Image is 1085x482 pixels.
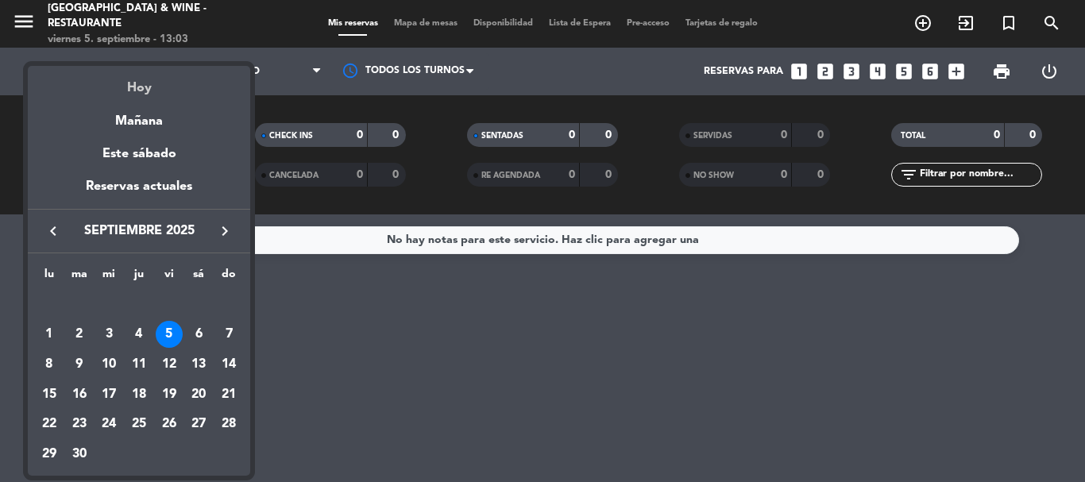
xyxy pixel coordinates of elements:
td: 20 de septiembre de 2025 [184,380,214,410]
td: 18 de septiembre de 2025 [124,380,154,410]
div: 1 [36,321,63,348]
div: 21 [215,381,242,408]
div: Reservas actuales [28,176,250,209]
div: 30 [66,441,93,468]
div: 10 [95,351,122,378]
td: 6 de septiembre de 2025 [184,320,214,350]
div: Este sábado [28,132,250,176]
button: keyboard_arrow_right [210,221,239,241]
div: 2 [66,321,93,348]
th: domingo [214,265,244,290]
div: 13 [185,351,212,378]
td: 7 de septiembre de 2025 [214,320,244,350]
td: 2 de septiembre de 2025 [64,320,95,350]
div: 24 [95,411,122,438]
span: septiembre 2025 [68,221,210,241]
div: 27 [185,411,212,438]
div: 12 [156,351,183,378]
div: 14 [215,351,242,378]
div: 29 [36,441,63,468]
div: 19 [156,381,183,408]
td: 8 de septiembre de 2025 [34,349,64,380]
td: 1 de septiembre de 2025 [34,320,64,350]
td: 4 de septiembre de 2025 [124,320,154,350]
td: 26 de septiembre de 2025 [154,410,184,440]
div: 20 [185,381,212,408]
td: 14 de septiembre de 2025 [214,349,244,380]
div: 26 [156,411,183,438]
th: martes [64,265,95,290]
div: 16 [66,381,93,408]
div: 28 [215,411,242,438]
td: 15 de septiembre de 2025 [34,380,64,410]
td: 19 de septiembre de 2025 [154,380,184,410]
div: 25 [125,411,153,438]
div: 11 [125,351,153,378]
div: Hoy [28,66,250,98]
td: 24 de septiembre de 2025 [94,410,124,440]
div: 15 [36,381,63,408]
div: 3 [95,321,122,348]
th: miércoles [94,265,124,290]
td: 25 de septiembre de 2025 [124,410,154,440]
i: keyboard_arrow_left [44,222,63,241]
td: 27 de septiembre de 2025 [184,410,214,440]
td: SEP. [34,290,244,320]
div: 22 [36,411,63,438]
div: 6 [185,321,212,348]
td: 29 de septiembre de 2025 [34,439,64,469]
div: 23 [66,411,93,438]
div: 7 [215,321,242,348]
td: 21 de septiembre de 2025 [214,380,244,410]
td: 10 de septiembre de 2025 [94,349,124,380]
td: 16 de septiembre de 2025 [64,380,95,410]
div: 8 [36,351,63,378]
td: 30 de septiembre de 2025 [64,439,95,469]
td: 12 de septiembre de 2025 [154,349,184,380]
td: 3 de septiembre de 2025 [94,320,124,350]
td: 5 de septiembre de 2025 [154,320,184,350]
th: lunes [34,265,64,290]
th: viernes [154,265,184,290]
div: Mañana [28,99,250,132]
div: 5 [156,321,183,348]
div: 17 [95,381,122,408]
td: 22 de septiembre de 2025 [34,410,64,440]
button: keyboard_arrow_left [39,221,68,241]
div: 9 [66,351,93,378]
td: 17 de septiembre de 2025 [94,380,124,410]
th: jueves [124,265,154,290]
td: 23 de septiembre de 2025 [64,410,95,440]
i: keyboard_arrow_right [215,222,234,241]
td: 13 de septiembre de 2025 [184,349,214,380]
div: 4 [125,321,153,348]
div: 18 [125,381,153,408]
td: 9 de septiembre de 2025 [64,349,95,380]
th: sábado [184,265,214,290]
td: 11 de septiembre de 2025 [124,349,154,380]
td: 28 de septiembre de 2025 [214,410,244,440]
